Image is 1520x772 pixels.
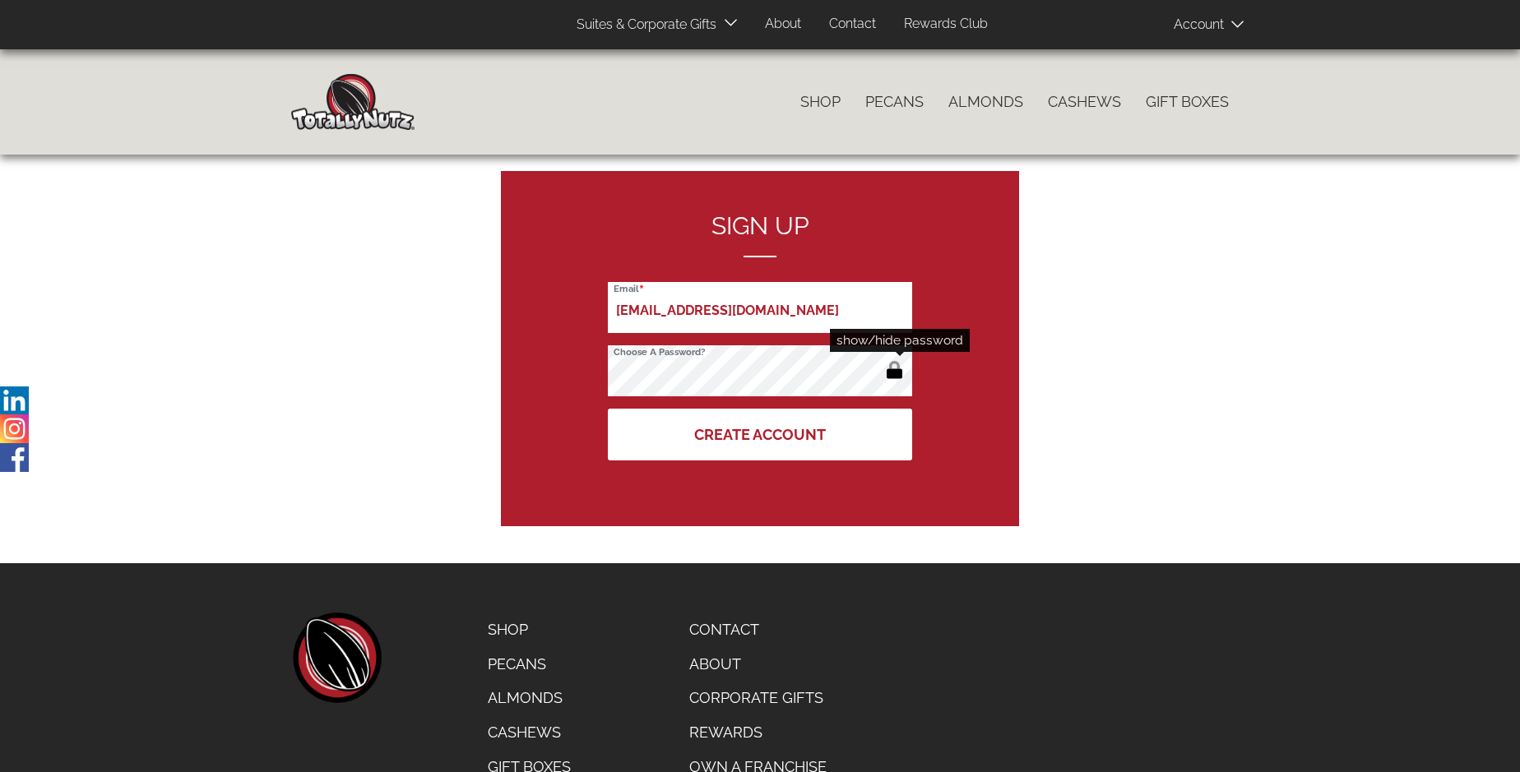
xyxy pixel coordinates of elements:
[475,613,583,647] a: Shop
[291,613,382,703] a: home
[677,715,839,750] a: Rewards
[475,681,583,715] a: Almonds
[564,9,721,41] a: Suites & Corporate Gifts
[677,647,839,682] a: About
[677,681,839,715] a: Corporate Gifts
[475,715,583,750] a: Cashews
[291,74,415,130] img: Home
[817,8,888,40] a: Contact
[936,85,1036,119] a: Almonds
[830,329,970,352] div: show/hide password
[853,85,936,119] a: Pecans
[608,282,912,333] input: Email
[1133,85,1241,119] a: Gift Boxes
[677,613,839,647] a: Contact
[892,8,1000,40] a: Rewards Club
[475,647,583,682] a: Pecans
[608,409,912,460] button: Create Account
[1036,85,1133,119] a: Cashews
[608,212,912,257] h2: Sign up
[788,85,853,119] a: Shop
[753,8,813,40] a: About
